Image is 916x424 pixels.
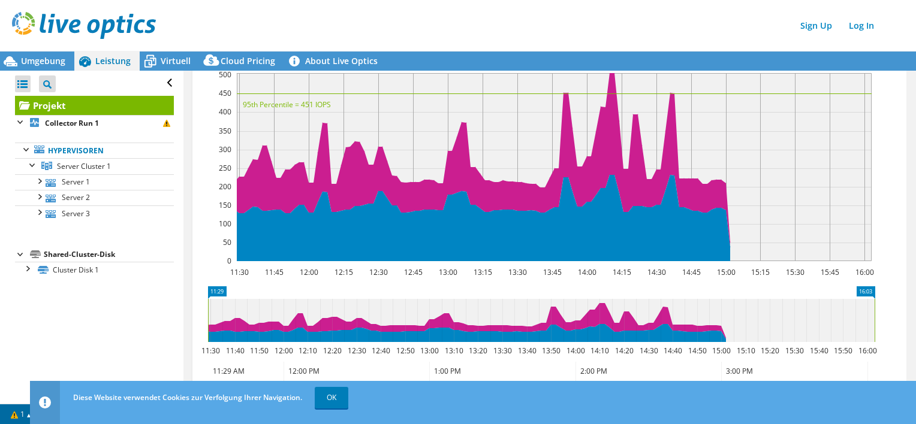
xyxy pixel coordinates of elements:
[566,346,584,356] text: 14:00
[855,267,873,277] text: 16:00
[809,346,828,356] text: 15:40
[420,346,438,356] text: 13:00
[201,346,219,356] text: 11:30
[284,52,387,71] a: About Live Optics
[15,115,174,131] a: Collector Run 1
[468,346,487,356] text: 13:20
[15,143,174,158] a: Hypervisoren
[396,346,414,356] text: 12:50
[15,158,174,174] a: Server Cluster 1
[230,267,248,277] text: 11:30
[334,267,352,277] text: 12:15
[438,267,457,277] text: 13:00
[843,17,880,34] a: Log In
[225,346,244,356] text: 11:40
[371,346,390,356] text: 12:40
[73,392,302,402] span: Diese Website verwendet Cookies zur Verfolgung Ihrer Navigation.
[577,267,596,277] text: 14:00
[712,346,730,356] text: 15:00
[161,55,191,66] span: Virtuell
[639,346,658,356] text: 14:30
[688,346,706,356] text: 14:50
[833,346,852,356] text: 15:50
[227,256,231,266] text: 0
[347,346,366,356] text: 12:30
[219,200,231,210] text: 150
[541,346,560,356] text: 13:50
[221,55,275,66] span: Cloud Pricing
[223,237,231,247] text: 50
[57,161,111,171] span: Server Cluster 1
[274,346,293,356] text: 12:00
[219,144,231,155] text: 300
[15,174,174,190] a: Server 1
[15,262,174,277] a: Cluster Disk 1
[264,267,283,277] text: 11:45
[820,267,839,277] text: 15:45
[323,346,341,356] text: 12:20
[760,346,779,356] text: 15:20
[45,118,99,128] b: Collector Run 1
[15,205,174,221] a: Server 3
[517,346,536,356] text: 13:40
[785,346,803,356] text: 15:30
[219,107,231,117] text: 400
[21,55,65,66] span: Umgebung
[543,267,561,277] text: 13:45
[614,346,633,356] text: 14:20
[243,99,331,110] text: 95th Percentile = 451 IOPS
[647,267,665,277] text: 14:30
[508,267,526,277] text: 13:30
[249,346,268,356] text: 11:50
[403,267,422,277] text: 12:45
[716,267,735,277] text: 15:00
[15,96,174,115] a: Projekt
[219,126,231,136] text: 350
[315,387,348,408] a: OK
[15,190,174,205] a: Server 2
[298,346,317,356] text: 12:10
[858,346,876,356] text: 16:00
[219,69,231,80] text: 500
[299,267,318,277] text: 12:00
[751,267,769,277] text: 15:15
[369,267,387,277] text: 12:30
[794,17,838,34] a: Sign Up
[2,407,40,422] a: 1
[44,247,174,262] div: Shared-Cluster-Disk
[95,55,131,66] span: Leistung
[12,12,156,39] img: live_optics_svg.svg
[736,346,755,356] text: 15:10
[219,88,231,98] text: 450
[444,346,463,356] text: 13:10
[682,267,700,277] text: 14:45
[219,181,231,192] text: 200
[612,267,631,277] text: 14:15
[590,346,608,356] text: 14:10
[219,163,231,173] text: 250
[663,346,682,356] text: 14:40
[785,267,804,277] text: 15:30
[473,267,492,277] text: 13:15
[219,219,231,229] text: 100
[493,346,511,356] text: 13:30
